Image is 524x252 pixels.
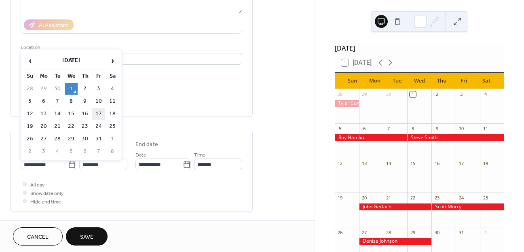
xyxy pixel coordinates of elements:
[482,229,488,235] div: 1
[385,91,391,97] div: 30
[458,195,464,201] div: 24
[65,70,78,82] th: We
[361,126,368,132] div: 6
[21,43,241,52] div: Location
[30,181,44,189] span: All day
[23,146,36,157] td: 2
[30,189,63,198] span: Show date only
[337,160,343,166] div: 12
[78,146,91,157] td: 6
[92,133,105,145] td: 31
[410,160,416,166] div: 15
[385,126,391,132] div: 7
[65,133,78,145] td: 29
[482,195,488,201] div: 25
[92,70,105,82] th: Fr
[78,108,91,120] td: 16
[410,195,416,201] div: 22
[37,146,50,157] td: 3
[106,95,119,107] td: 11
[482,91,488,97] div: 4
[410,229,416,235] div: 29
[407,134,504,141] div: Steve Smith
[65,146,78,157] td: 5
[65,121,78,132] td: 22
[78,70,91,82] th: Th
[335,134,408,141] div: Roy Hamlin
[106,53,118,69] span: ›
[23,108,36,120] td: 12
[13,227,63,246] button: Cancel
[458,229,464,235] div: 31
[337,91,343,97] div: 28
[458,126,464,132] div: 10
[475,73,498,89] div: Sat
[51,108,64,120] td: 14
[23,95,36,107] td: 5
[458,91,464,97] div: 3
[80,233,93,241] span: Save
[385,229,391,235] div: 28
[92,83,105,95] td: 3
[51,121,64,132] td: 21
[385,160,391,166] div: 14
[37,108,50,120] td: 13
[78,95,91,107] td: 9
[51,95,64,107] td: 7
[106,108,119,120] td: 18
[106,121,119,132] td: 25
[51,70,64,82] th: Tu
[27,233,49,241] span: Cancel
[65,95,78,107] td: 8
[408,73,431,89] div: Wed
[23,121,36,132] td: 19
[434,91,440,97] div: 2
[361,229,368,235] div: 27
[37,121,50,132] td: 20
[51,133,64,145] td: 28
[37,95,50,107] td: 6
[37,133,50,145] td: 27
[23,133,36,145] td: 26
[23,70,36,82] th: Su
[361,160,368,166] div: 13
[65,83,78,95] td: 1
[51,83,64,95] td: 30
[92,108,105,120] td: 17
[410,91,416,97] div: 1
[92,146,105,157] td: 7
[37,70,50,82] th: Mo
[335,43,504,53] div: [DATE]
[385,195,391,201] div: 21
[78,133,91,145] td: 30
[434,195,440,201] div: 23
[482,126,488,132] div: 11
[453,73,475,89] div: Fri
[106,83,119,95] td: 4
[431,73,453,89] div: Thu
[337,126,343,132] div: 5
[341,73,363,89] div: Sun
[78,121,91,132] td: 23
[30,198,61,206] span: Hide end time
[337,229,343,235] div: 26
[65,108,78,120] td: 15
[135,140,158,149] div: End date
[106,70,119,82] th: Sa
[135,151,146,159] span: Date
[24,53,36,69] span: ‹
[194,151,205,159] span: Time
[106,146,119,157] td: 8
[66,227,108,246] button: Save
[106,133,119,145] td: 1
[434,229,440,235] div: 30
[363,73,386,89] div: Mon
[386,73,408,89] div: Tue
[337,195,343,201] div: 19
[92,95,105,107] td: 10
[410,126,416,132] div: 8
[482,160,488,166] div: 18
[361,91,368,97] div: 29
[361,195,368,201] div: 20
